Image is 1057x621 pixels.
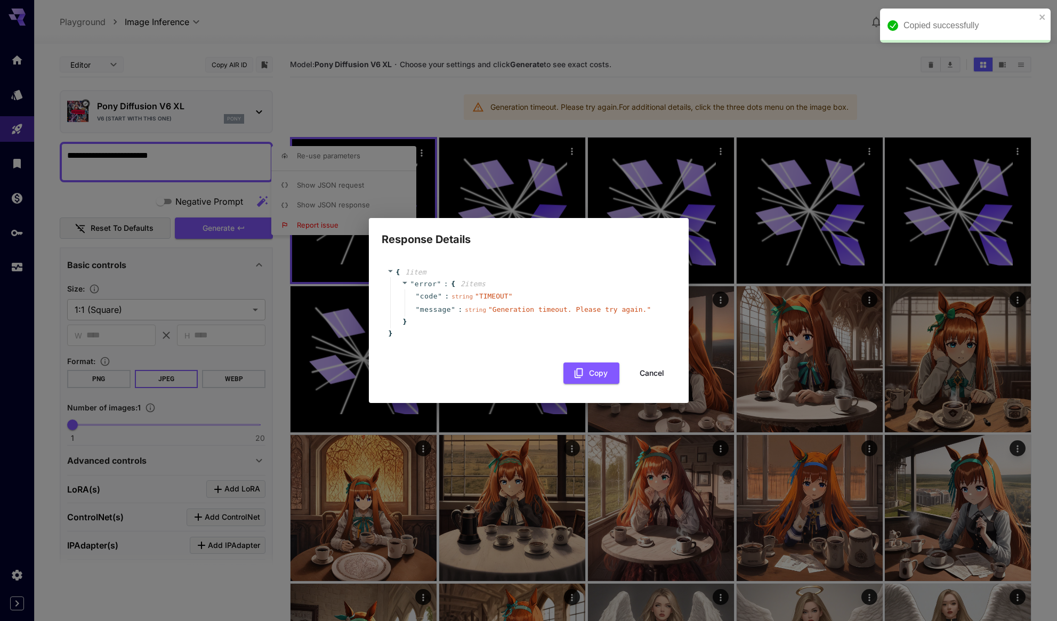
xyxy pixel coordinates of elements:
[458,304,462,315] span: :
[445,291,449,302] span: :
[903,19,1036,32] div: Copied successfully
[396,267,400,278] span: {
[1039,13,1046,21] button: close
[461,280,486,288] span: 2 item s
[415,280,437,288] span: error
[438,292,442,300] span: "
[451,305,455,313] span: "
[420,291,438,302] span: code
[401,317,407,327] span: }
[628,362,676,384] button: Cancel
[416,305,420,313] span: "
[444,279,448,289] span: :
[387,328,393,339] span: }
[410,280,415,288] span: "
[369,218,689,248] h2: Response Details
[437,280,441,288] span: "
[416,292,420,300] span: "
[475,292,512,300] span: " TIMEOUT "
[488,305,651,313] span: " Generation timeout. Please try again. "
[451,293,473,300] span: string
[405,268,426,276] span: 1 item
[563,362,619,384] button: Copy
[451,279,455,289] span: {
[420,304,451,315] span: message
[465,307,486,313] span: string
